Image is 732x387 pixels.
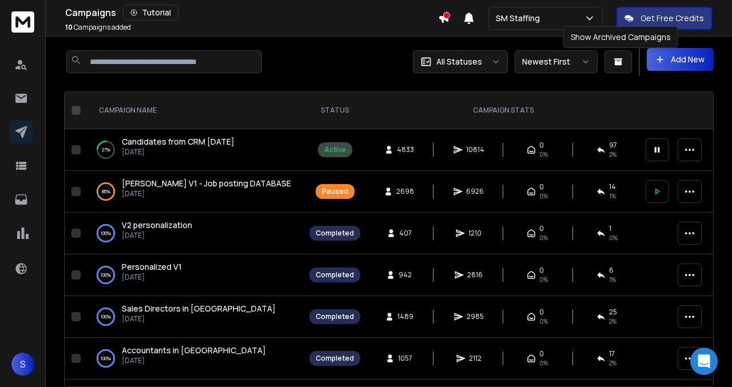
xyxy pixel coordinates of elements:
div: Completed [316,312,354,321]
span: 942 [399,270,412,280]
span: 0 [539,349,544,358]
span: 14 [609,182,616,191]
span: 1210 [468,229,482,238]
span: 0 [539,224,544,233]
td: 100%V2 personalization[DATE] [85,213,303,254]
span: 10814 [466,145,484,154]
span: 0% [539,317,548,326]
span: 0% [539,358,548,368]
p: 100 % [101,228,111,239]
div: Completed [316,354,354,363]
span: 17 [609,349,615,358]
span: 2985 [467,312,484,321]
td: 27%Candidates from CRM [DATE][DATE] [85,129,303,171]
span: 2112 [469,354,482,363]
span: 407 [399,229,412,238]
p: [DATE] [122,189,291,198]
th: CAMPAIGN NAME [85,92,303,129]
a: Sales Directors in [GEOGRAPHIC_DATA] [122,303,276,314]
span: V2 personalization [122,220,192,230]
span: 0 [539,308,544,317]
span: 0% [539,275,548,284]
span: Personalized V1 [122,261,182,272]
span: 0 [539,266,544,275]
p: Get Free Credits [640,13,704,24]
span: 2 % [609,317,616,326]
span: 25 [609,308,617,317]
span: 0 % [609,233,618,242]
a: Candidates from CRM [DATE] [122,136,234,147]
p: SM Staffing [496,13,544,24]
span: 1489 [397,312,413,321]
p: [DATE] [122,356,266,365]
th: CAMPAIGN STATS [367,92,639,129]
div: Active [324,145,346,154]
div: Completed [316,270,354,280]
span: 2816 [467,270,483,280]
span: 2 % [609,150,616,159]
span: 1057 [398,354,412,363]
p: [DATE] [122,231,192,240]
span: 1 % [609,191,616,201]
a: [PERSON_NAME] V1 - Job posting DATABASE [122,178,291,189]
span: 6926 [466,187,484,196]
p: 27 % [102,144,110,155]
th: STATUS [303,92,367,129]
p: [DATE] [122,147,234,157]
div: Completed [316,229,354,238]
span: 0% [539,150,548,159]
span: 97 [609,141,617,150]
span: 1 [609,224,611,233]
p: 100 % [101,311,111,322]
span: 0 [539,182,544,191]
span: 0 [539,141,544,150]
button: Add New [647,48,714,71]
div: Paused [322,187,348,196]
button: S [11,353,34,376]
td: 100%Sales Directors in [GEOGRAPHIC_DATA][DATE] [85,296,303,338]
div: Campaigns [65,5,438,21]
td: 86%[PERSON_NAME] V1 - Job posting DATABASE[DATE] [85,171,303,213]
span: 6 [609,266,614,275]
p: All Statuses [436,56,482,67]
p: [DATE] [122,314,276,324]
span: 0% [539,233,548,242]
span: 0% [539,191,548,201]
a: V2 personalization [122,220,192,231]
p: Campaigns added [65,23,131,32]
div: Open Intercom Messenger [690,348,718,375]
button: Get Free Credits [616,7,712,30]
a: Accountants in [GEOGRAPHIC_DATA] [122,345,266,356]
span: Candidates from CRM [DATE] [122,136,234,147]
p: [DATE] [122,273,182,282]
button: Tutorial [123,5,178,21]
p: 100 % [101,353,111,364]
span: 2 % [609,358,616,368]
span: 2698 [396,187,414,196]
button: Newest First [515,50,598,73]
div: Show Archived Campaigns [563,26,678,48]
td: 100%Accountants in [GEOGRAPHIC_DATA][DATE] [85,338,303,380]
td: 100%Personalized V1[DATE] [85,254,303,296]
span: 1 % [609,275,616,284]
span: 10 [65,22,73,32]
a: Personalized V1 [122,261,182,273]
p: 100 % [101,269,111,281]
span: 4833 [397,145,414,154]
p: 86 % [102,186,110,197]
